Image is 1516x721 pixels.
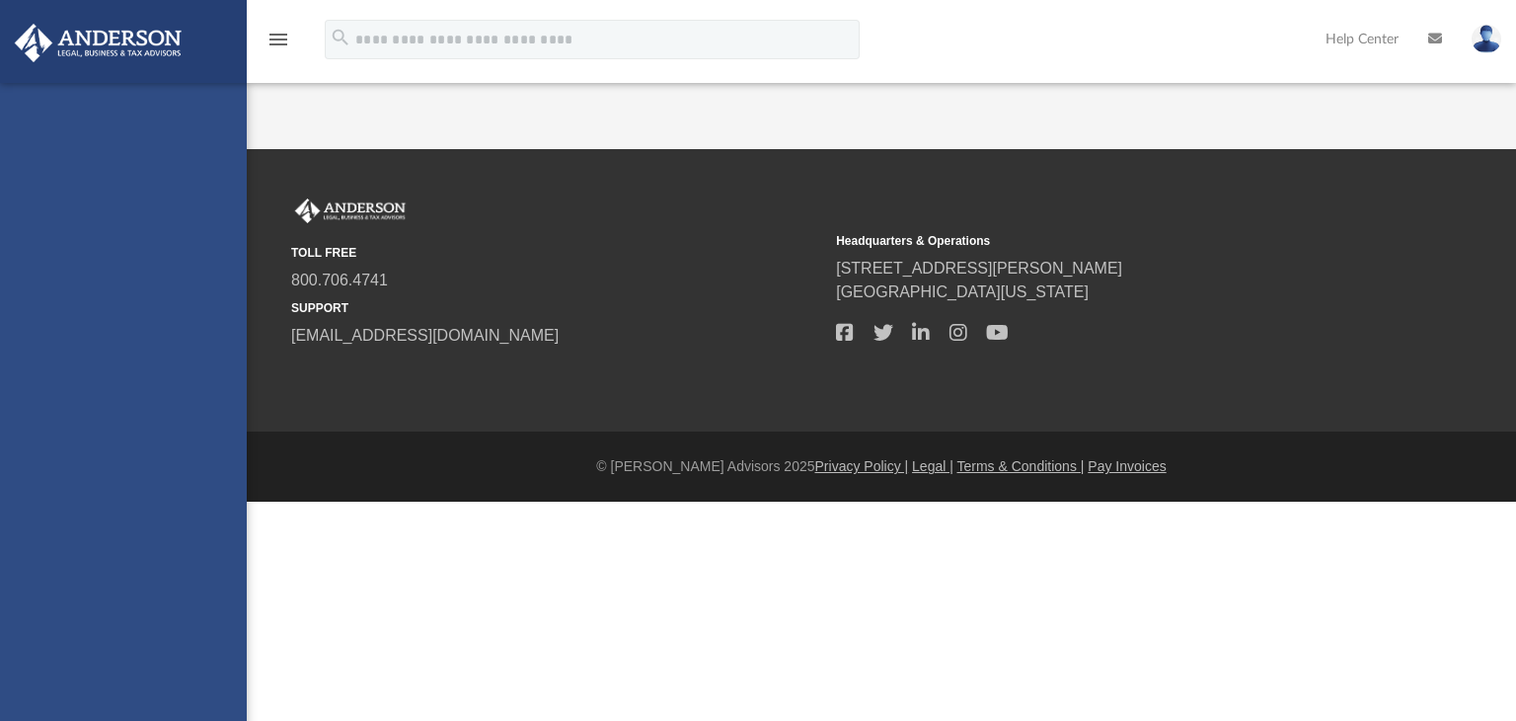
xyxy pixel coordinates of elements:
[836,232,1367,250] small: Headquarters & Operations
[1088,458,1166,474] a: Pay Invoices
[836,260,1122,277] a: [STREET_ADDRESS][PERSON_NAME]
[9,24,188,62] img: Anderson Advisors Platinum Portal
[815,458,909,474] a: Privacy Policy |
[291,327,559,344] a: [EMAIL_ADDRESS][DOMAIN_NAME]
[291,272,388,288] a: 800.706.4741
[291,244,822,262] small: TOLL FREE
[912,458,953,474] a: Legal |
[247,456,1516,477] div: © [PERSON_NAME] Advisors 2025
[266,38,290,51] a: menu
[266,28,290,51] i: menu
[291,199,410,224] img: Anderson Advisors Platinum Portal
[330,27,351,48] i: search
[1472,25,1501,53] img: User Pic
[836,283,1089,300] a: [GEOGRAPHIC_DATA][US_STATE]
[957,458,1085,474] a: Terms & Conditions |
[291,299,822,317] small: SUPPORT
